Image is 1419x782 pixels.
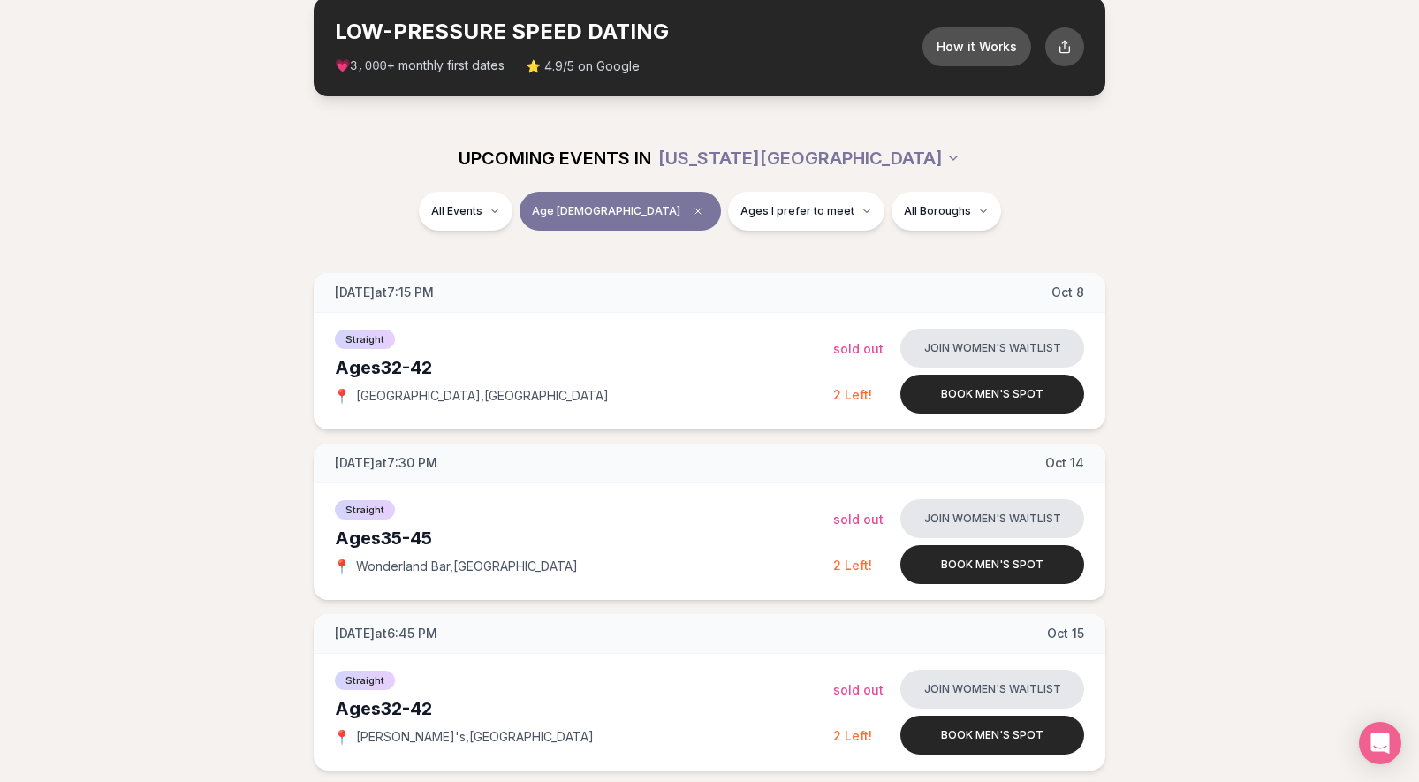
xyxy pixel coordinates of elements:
[833,728,872,743] span: 2 Left!
[1045,454,1084,472] span: Oct 14
[335,18,922,46] h2: LOW-PRESSURE SPEED DATING
[335,330,395,349] span: Straight
[833,387,872,402] span: 2 Left!
[900,670,1084,709] button: Join women's waitlist
[356,387,609,405] span: [GEOGRAPHIC_DATA] , [GEOGRAPHIC_DATA]
[356,728,594,746] span: [PERSON_NAME]'s , [GEOGRAPHIC_DATA]
[335,730,349,744] span: 📍
[532,204,680,218] span: Age [DEMOGRAPHIC_DATA]
[900,716,1084,755] button: Book men's spot
[520,192,721,231] button: Age [DEMOGRAPHIC_DATA]Clear age
[350,59,387,73] span: 3,000
[335,284,434,301] span: [DATE] at 7:15 PM
[335,696,833,721] div: Ages 32-42
[833,682,884,697] span: Sold Out
[687,201,709,222] span: Clear age
[833,558,872,573] span: 2 Left!
[1359,722,1401,764] div: Open Intercom Messenger
[892,192,1001,231] button: All Boroughs
[833,341,884,356] span: Sold Out
[335,625,437,642] span: [DATE] at 6:45 PM
[1047,625,1084,642] span: Oct 15
[335,57,505,75] span: 💗 + monthly first dates
[658,139,960,178] button: [US_STATE][GEOGRAPHIC_DATA]
[833,512,884,527] span: Sold Out
[900,375,1084,414] button: Book men's spot
[1051,284,1084,301] span: Oct 8
[335,454,437,472] span: [DATE] at 7:30 PM
[335,559,349,573] span: 📍
[356,558,578,575] span: Wonderland Bar , [GEOGRAPHIC_DATA]
[900,545,1084,584] button: Book men's spot
[335,389,349,403] span: 📍
[728,192,884,231] button: Ages I prefer to meet
[900,329,1084,368] button: Join women's waitlist
[900,499,1084,538] button: Join women's waitlist
[335,355,833,380] div: Ages 32-42
[904,204,971,218] span: All Boroughs
[459,146,651,171] span: UPCOMING EVENTS IN
[419,192,512,231] button: All Events
[335,500,395,520] span: Straight
[526,57,640,75] span: ⭐ 4.9/5 on Google
[335,671,395,690] span: Straight
[922,27,1031,66] button: How it Works
[431,204,482,218] span: All Events
[335,526,833,550] div: Ages 35-45
[740,204,854,218] span: Ages I prefer to meet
